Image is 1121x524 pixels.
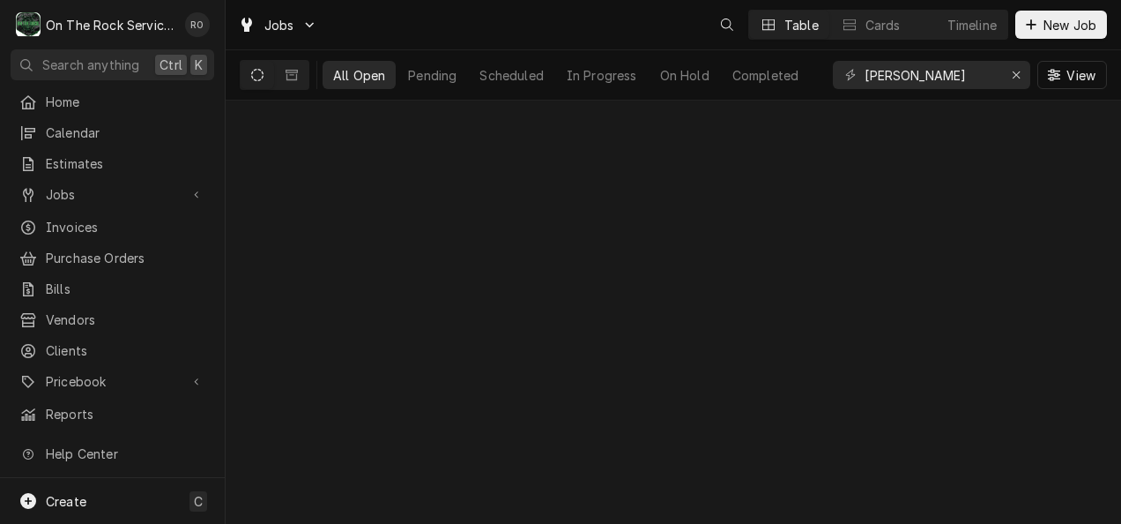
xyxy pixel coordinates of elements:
a: Go to Jobs [231,11,324,40]
span: Estimates [46,154,205,173]
div: All Open [333,66,385,85]
a: Go to What's New [11,470,214,499]
a: Go to Help Center [11,439,214,468]
span: Calendar [46,124,205,142]
span: Jobs [264,16,294,34]
span: Invoices [46,218,205,236]
span: Ctrl [160,56,182,74]
span: Create [46,494,86,509]
button: Open search [713,11,741,39]
span: Clients [46,341,205,360]
span: View [1063,66,1099,85]
span: Pricebook [46,372,179,391]
div: Scheduled [479,66,543,85]
span: C [194,492,203,511]
a: Estimates [11,149,214,178]
a: Invoices [11,213,214,242]
a: Purchase Orders [11,243,214,273]
div: Completed [732,66,798,85]
a: Home [11,87,214,116]
div: Timeline [947,16,997,34]
a: Bills [11,274,214,303]
div: Table [784,16,819,34]
span: Help Center [46,445,204,463]
div: On The Rock Services's Avatar [16,12,41,37]
button: Erase input [1002,61,1030,89]
input: Keyword search [865,61,997,89]
button: View [1037,61,1107,89]
a: Clients [11,336,214,365]
span: Vendors [46,311,205,329]
div: O [16,12,41,37]
button: Search anythingCtrlK [11,49,214,80]
a: Go to Pricebook [11,367,214,396]
span: Reports [46,405,205,423]
a: Go to Jobs [11,180,214,209]
div: RO [185,12,210,37]
div: In Progress [567,66,637,85]
div: Pending [408,66,457,85]
span: New Job [1040,16,1100,34]
div: On The Rock Services [46,16,175,34]
span: Jobs [46,185,179,204]
a: Calendar [11,118,214,147]
div: On Hold [660,66,709,85]
span: Search anything [42,56,139,74]
span: What's New [46,475,204,494]
button: New Job [1015,11,1107,39]
a: Reports [11,400,214,429]
a: Vendors [11,305,214,334]
div: Cards [865,16,901,34]
span: Purchase Orders [46,249,205,267]
span: Home [46,93,205,111]
div: Rich Ortega's Avatar [185,12,210,37]
span: Bills [46,280,205,298]
span: K [195,56,203,74]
